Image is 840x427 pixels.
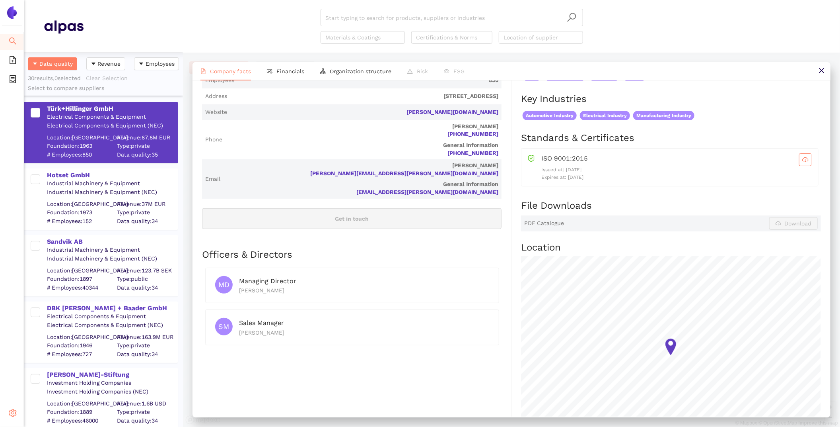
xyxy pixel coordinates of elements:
[47,304,177,313] div: DBK [PERSON_NAME] + Baader GmbH
[47,113,177,121] div: Electrical Components & Equipment
[230,92,498,100] span: [STREET_ADDRESS]
[47,333,112,341] div: Location: [GEOGRAPHIC_DATA]
[276,68,304,74] span: Financials
[47,133,112,141] div: Location: [GEOGRAPHIC_DATA]
[453,68,465,74] span: ESG
[521,92,821,106] h2: Key Industries
[44,17,84,37] img: Homepage
[224,180,498,188] p: General Information
[47,237,177,246] div: Sandvik AB
[47,122,177,130] div: Electrical Components & Equipment (NEC)
[567,12,577,22] span: search
[407,69,413,74] span: warning
[146,59,175,68] span: Employees
[47,142,112,150] span: Foundation: 1963
[117,275,177,283] span: Type: public
[117,417,177,425] span: Data quality: 34
[218,276,229,294] span: MD
[117,133,177,141] div: Revenue: 87.8M EUR
[819,67,825,74] span: close
[98,59,121,68] span: Revenue
[813,62,830,80] button: close
[47,171,177,180] div: Hotset GmbH
[117,400,177,407] div: Revenue: 1.6B USD
[541,166,812,174] p: Issued at: [DATE]
[580,111,630,121] span: Electrical Industry
[541,153,812,166] div: ISO 9001:2015
[47,350,112,358] span: # Employees: 727
[32,61,38,67] span: caret-down
[528,153,535,162] span: safety-certificate
[239,328,489,337] div: [PERSON_NAME]
[47,200,112,208] div: Location: [GEOGRAPHIC_DATA]
[47,217,112,225] span: # Employees: 152
[47,379,177,387] div: Investment Holding Companies
[117,200,177,208] div: Revenue: 37M EUR
[417,68,428,74] span: Risk
[117,266,177,274] div: Revenue: 123.7B SEK
[9,406,17,422] span: setting
[799,153,812,166] button: cloud-download
[47,313,177,321] div: Electrical Components & Equipment
[47,246,177,254] div: Industrial Machinery & Equipment
[47,342,112,350] span: Foundation: 1946
[117,151,177,159] span: Data quality: 35
[320,69,326,74] span: apartment
[205,108,227,116] span: Website
[521,131,821,145] h2: Standards & Certificates
[239,319,284,327] span: Sales Manager
[9,72,17,88] span: container
[117,342,177,350] span: Type: private
[47,321,177,329] div: Electrical Components & Equipment (NEC)
[219,318,229,335] span: SM
[224,162,498,170] p: [PERSON_NAME]
[239,286,489,295] div: [PERSON_NAME]
[47,417,112,425] span: # Employees: 46000
[47,400,112,407] div: Location: [GEOGRAPHIC_DATA]
[86,57,125,70] button: caret-downRevenue
[226,141,498,149] p: General Information
[210,68,251,74] span: Company facts
[91,61,96,67] span: caret-down
[47,370,177,379] div: [PERSON_NAME]-Stiftung
[633,111,694,121] span: Manufacturing Industry
[39,59,73,68] span: Data quality
[200,69,206,74] span: file-text
[205,136,222,144] span: Phone
[9,53,17,69] span: file-add
[47,151,112,159] span: # Employees: 850
[205,175,220,183] span: Email
[47,266,112,274] div: Location: [GEOGRAPHIC_DATA]
[47,408,112,416] span: Foundation: 1889
[9,34,17,50] span: search
[117,209,177,217] span: Type: private
[117,142,177,150] span: Type: private
[28,57,77,70] button: caret-downData quality
[205,76,234,84] span: Employees
[521,241,821,255] h2: Location
[226,123,498,131] p: [PERSON_NAME]
[47,255,177,263] div: Industrial Machinery & Equipment (NEC)
[267,69,272,74] span: fund-view
[138,61,144,67] span: caret-down
[117,350,177,358] span: Data quality: 34
[6,6,18,19] img: Logo
[86,72,133,84] button: Clear Selection
[28,75,81,81] span: 30 results, 0 selected
[47,188,177,196] div: Industrial Machinery & Equipment (NEC)
[134,57,179,70] button: caret-downEmployees
[47,104,177,113] div: Türk+Hillinger GmbH
[523,111,577,121] span: Automotive Industry
[524,219,564,227] span: PDF Catalogue
[205,92,227,100] span: Address
[444,69,449,74] span: eye
[541,174,812,181] p: Expires at: [DATE]
[47,284,112,292] span: # Employees: 40344
[799,157,811,163] span: cloud-download
[330,68,391,74] span: Organization structure
[117,217,177,225] span: Data quality: 34
[117,333,177,341] div: Revenue: 163.9M EUR
[117,408,177,416] span: Type: private
[237,76,498,84] span: 850
[47,388,177,396] div: Investment Holding Companies (NEC)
